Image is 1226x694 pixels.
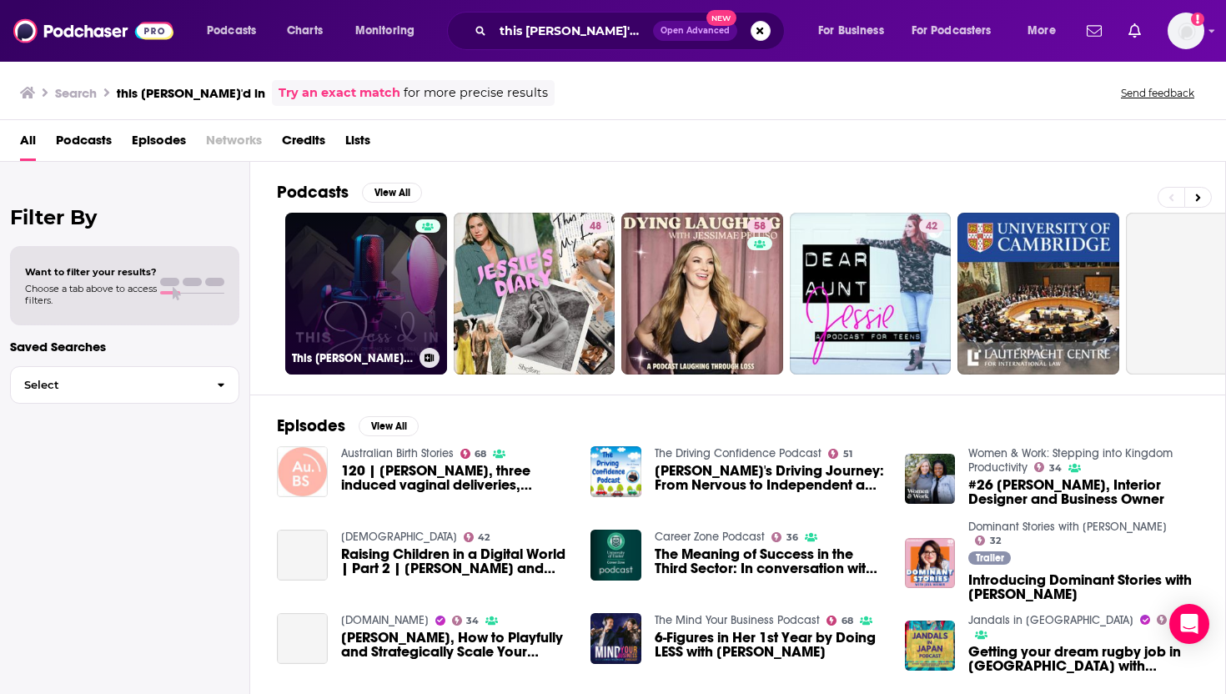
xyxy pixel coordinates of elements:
[277,182,422,203] a: PodcastsView All
[1157,615,1183,625] a: 26
[117,85,265,101] h3: this [PERSON_NAME]'d in
[287,19,323,43] span: Charts
[1168,13,1204,49] img: User Profile
[10,205,239,229] h2: Filter By
[968,446,1173,475] a: Women & Work: Stepping into Kingdom Productivity
[968,478,1198,506] a: #26 Jess Barefield, Interior Designer and Business Owner
[25,266,157,278] span: Want to filter your results?
[475,450,486,458] span: 68
[277,415,345,436] h2: Episodes
[1049,465,1062,472] span: 34
[1191,13,1204,26] svg: Add a profile image
[10,366,239,404] button: Select
[583,219,608,233] a: 48
[655,631,885,659] a: 6-Figures in Her 1st Year by Doing LESS with Jess O’Connell
[464,532,490,542] a: 42
[132,127,186,161] a: Episodes
[1034,462,1062,472] a: 34
[1122,17,1148,45] a: Show notifications dropdown
[843,450,852,458] span: 51
[1116,86,1199,100] button: Send feedback
[968,573,1198,601] a: Introducing Dominant Stories with Jess Weiner
[341,464,571,492] span: 120 | [PERSON_NAME], three induced vaginal deliveries, breech, ECV, [MEDICAL_DATA] bleed
[493,18,653,44] input: Search podcasts, credits, & more...
[990,537,1001,545] span: 32
[452,616,480,626] a: 34
[968,520,1167,534] a: Dominant Stories with Jess Weiner
[13,15,173,47] img: Podchaser - Follow, Share and Rate Podcasts
[341,631,571,659] span: [PERSON_NAME], How to Playfully and Strategically Scale Your Business - InnovaBuzz 511
[282,127,325,161] a: Credits
[292,351,413,365] h3: This [PERSON_NAME]'d In
[344,18,436,44] button: open menu
[806,18,905,44] button: open menu
[621,213,783,375] a: 58
[341,547,571,576] span: Raising Children in a Digital World | Part 2 | [PERSON_NAME] and [PERSON_NAME]
[968,573,1198,601] span: Introducing Dominant Stories with [PERSON_NAME]
[277,613,328,664] a: Jess Dewell, How to Playfully and Strategically Scale Your Business - InnovaBuzz 511
[1016,18,1077,44] button: open menu
[1169,604,1209,644] div: Open Intercom Messenger
[590,219,601,235] span: 48
[968,613,1133,627] a: Jandals in Japan
[655,613,820,627] a: The Mind Your Business Podcast
[818,19,884,43] span: For Business
[905,621,956,671] img: Getting your dream rugby job in Japan with Jess Souchon
[926,219,937,235] span: 42
[1080,17,1108,45] a: Show notifications dropdown
[10,339,239,355] p: Saved Searches
[1168,13,1204,49] span: Logged in as SolComms
[842,617,853,625] span: 68
[968,645,1198,673] span: Getting your dream rugby job in [GEOGRAPHIC_DATA] with [PERSON_NAME]
[912,19,992,43] span: For Podcasters
[655,547,885,576] a: The Meaning of Success in the Third Sector: In conversation with Jess D’Cruz-Clune, Senior Inform...
[341,631,571,659] a: Jess Dewell, How to Playfully and Strategically Scale Your Business - InnovaBuzz 511
[968,478,1198,506] span: #26 [PERSON_NAME], Interior Designer and Business Owner
[661,27,730,35] span: Open Advanced
[655,464,885,492] a: Jess's Driving Journey: From Nervous to Independent and Safe Driving
[341,547,571,576] a: Raising Children in a Digital World | Part 2 | Jessica Hartzold and Jessica Melder
[359,416,419,436] button: View All
[901,18,1016,44] button: open menu
[1028,19,1056,43] span: More
[56,127,112,161] a: Podcasts
[975,536,1001,546] a: 32
[341,530,457,544] a: Apostolic Pentecostal Church
[655,446,822,460] a: The Driving Confidence Podcast
[355,19,415,43] span: Monitoring
[655,631,885,659] span: 6-Figures in Her 1st Year by Doing LESS with [PERSON_NAME]
[905,538,956,589] img: Introducing Dominant Stories with Jess Weiner
[463,12,801,50] div: Search podcasts, credits, & more...
[195,18,278,44] button: open menu
[653,21,737,41] button: Open AdvancedNew
[11,380,203,390] span: Select
[277,182,349,203] h2: Podcasts
[590,613,641,664] img: 6-Figures in Her 1st Year by Doing LESS with Jess O’Connell
[466,617,479,625] span: 34
[771,532,798,542] a: 36
[20,127,36,161] a: All
[706,10,736,26] span: New
[276,18,333,44] a: Charts
[590,446,641,497] img: Jess's Driving Journey: From Nervous to Independent and Safe Driving
[345,127,370,161] a: Lists
[655,464,885,492] span: [PERSON_NAME]'s Driving Journey: From Nervous to Independent and Safe Driving
[55,85,97,101] h3: Search
[655,547,885,576] span: The Meaning of Success in the Third Sector: In conversation with [PERSON_NAME], Senior Informatio...
[590,530,641,581] img: The Meaning of Success in the Third Sector: In conversation with Jess D’Cruz-Clune, Senior Inform...
[655,530,765,544] a: Career Zone Podcast
[827,616,853,626] a: 68
[1168,13,1204,49] button: Show profile menu
[404,83,548,103] span: for more precise results
[790,213,952,375] a: 42
[968,645,1198,673] a: Getting your dream rugby job in Japan with Jess Souchon
[285,213,447,375] a: This [PERSON_NAME]'d In
[277,415,419,436] a: EpisodesView All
